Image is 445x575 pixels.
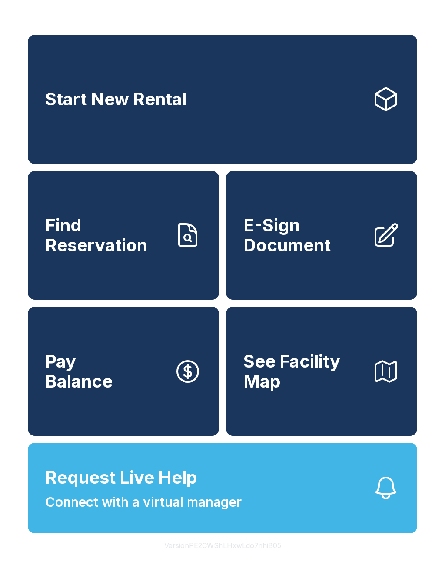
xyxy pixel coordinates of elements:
[243,351,365,391] span: See Facility Map
[28,443,417,533] button: Request Live HelpConnect with a virtual manager
[45,465,197,491] span: Request Live Help
[243,215,365,255] span: E-Sign Document
[45,89,186,109] span: Start New Rental
[45,351,113,391] span: Pay Balance
[45,492,242,512] span: Connect with a virtual manager
[226,171,417,300] a: E-Sign Document
[28,35,417,164] a: Start New Rental
[28,171,219,300] a: Find Reservation
[157,533,288,558] button: VersionPE2CWShLHxwLdo7nhiB05
[28,307,219,436] a: PayBalance
[226,307,417,436] button: See Facility Map
[45,215,167,255] span: Find Reservation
